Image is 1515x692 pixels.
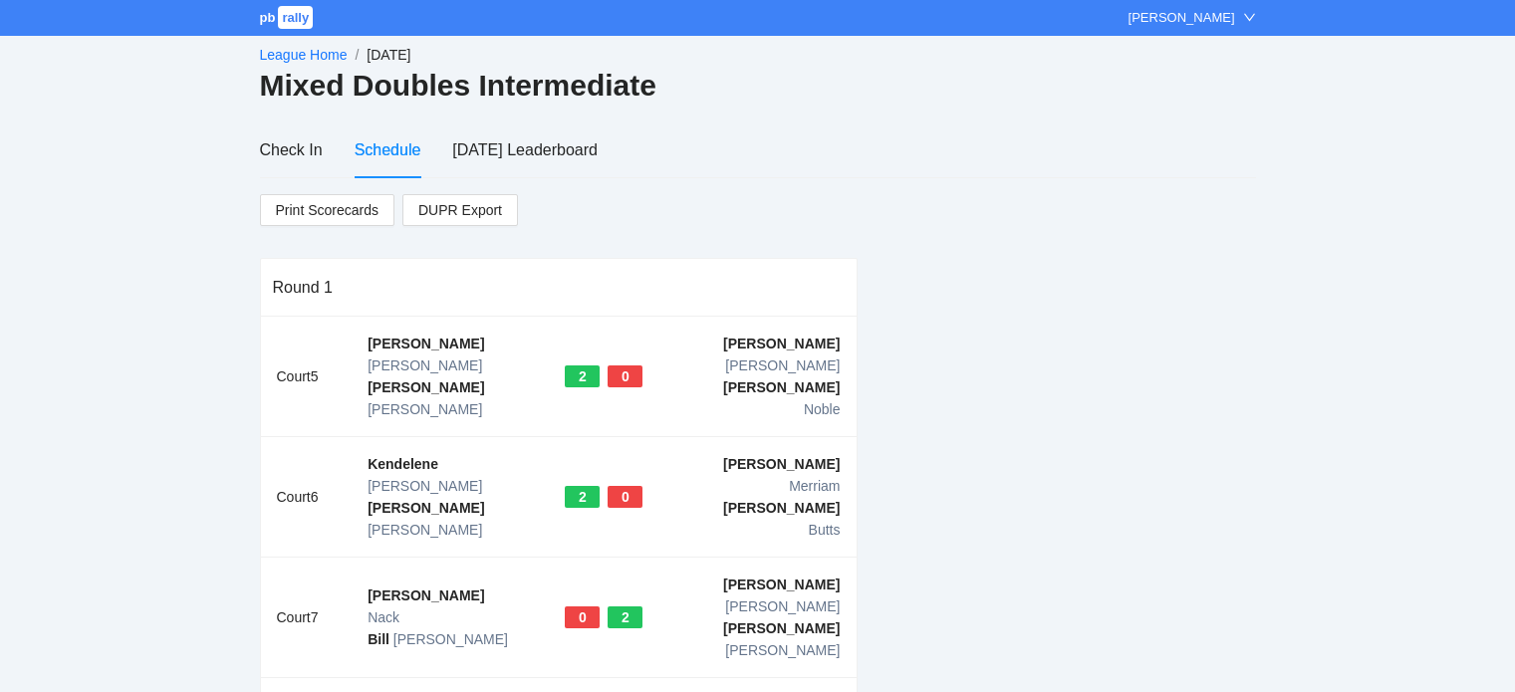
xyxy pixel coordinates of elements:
span: pb [260,10,276,25]
span: [DATE] [367,47,410,63]
span: Nack [368,609,399,625]
span: [PERSON_NAME] [368,401,482,417]
span: [PERSON_NAME] [725,357,840,373]
span: down [1243,11,1256,24]
span: [PERSON_NAME] [368,478,482,494]
div: Round 1 [273,259,845,316]
div: 2 [608,606,642,628]
span: [PERSON_NAME] [368,357,482,373]
span: [PERSON_NAME] [393,631,508,647]
div: Schedule [355,137,421,162]
b: [PERSON_NAME] [368,336,484,351]
div: 2 [565,365,600,387]
span: rally [278,6,313,29]
a: pbrally [260,10,317,25]
td: Court 7 [261,558,353,678]
span: [PERSON_NAME] [368,522,482,538]
span: Noble [804,401,841,417]
a: DUPR Export [402,194,518,226]
div: 0 [565,606,600,628]
b: [PERSON_NAME] [723,456,840,472]
span: Merriam [789,478,840,494]
a: Print Scorecards [260,194,394,226]
h2: Mixed Doubles Intermediate [260,66,1256,107]
div: [PERSON_NAME] [1129,8,1235,28]
div: 0 [608,486,642,508]
b: Kendelene [368,456,438,472]
div: 2 [565,486,600,508]
b: [PERSON_NAME] [368,587,484,603]
span: DUPR Export [418,195,502,225]
td: Court 5 [261,317,353,437]
b: [PERSON_NAME] [723,577,840,592]
b: [PERSON_NAME] [368,500,484,516]
b: [PERSON_NAME] [723,500,840,516]
span: Butts [809,522,841,538]
div: Check In [260,137,323,162]
b: Bill [368,631,389,647]
a: League Home [260,47,348,63]
span: [PERSON_NAME] [725,598,840,614]
b: [PERSON_NAME] [723,379,840,395]
div: [DATE] Leaderboard [452,137,598,162]
b: [PERSON_NAME] [368,379,484,395]
div: 0 [608,365,642,387]
b: [PERSON_NAME] [723,620,840,636]
span: [PERSON_NAME] [725,642,840,658]
b: [PERSON_NAME] [723,336,840,351]
span: / [355,47,359,63]
td: Court 6 [261,437,353,558]
span: Print Scorecards [276,195,379,225]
